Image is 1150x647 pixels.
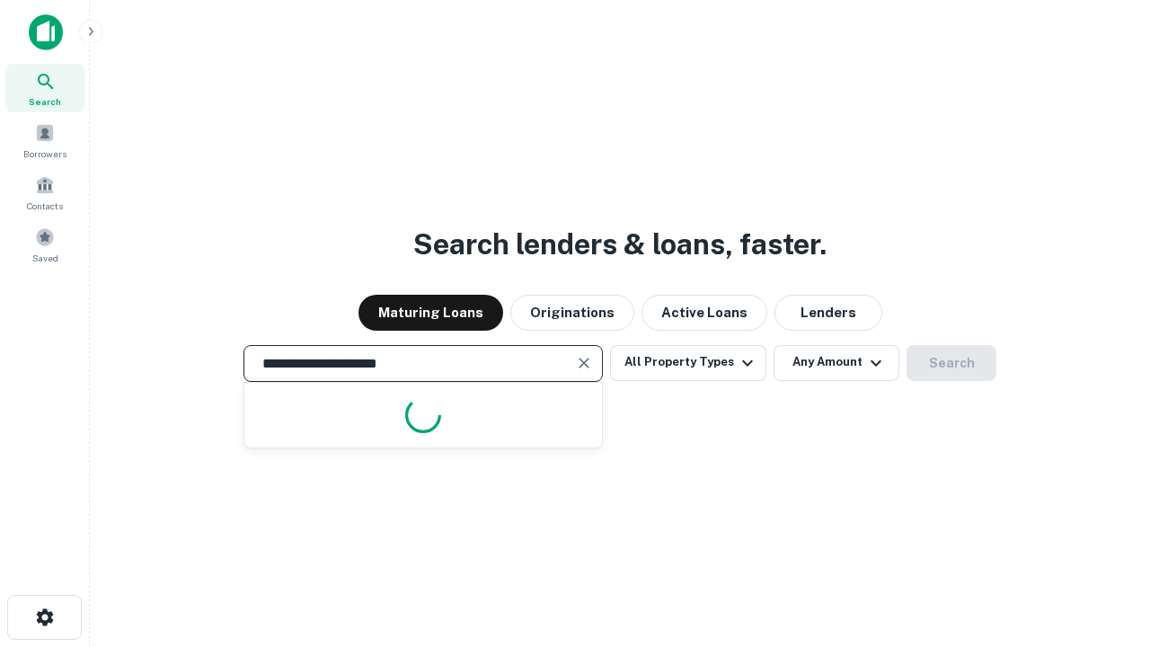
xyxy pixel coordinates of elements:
[29,94,61,109] span: Search
[358,295,503,331] button: Maturing Loans
[774,295,882,331] button: Lenders
[510,295,634,331] button: Originations
[413,223,827,266] h3: Search lenders & loans, faster.
[5,116,84,164] a: Borrowers
[1060,503,1150,589] iframe: Chat Widget
[29,14,63,50] img: capitalize-icon.png
[610,345,766,381] button: All Property Types
[571,350,597,376] button: Clear
[774,345,899,381] button: Any Amount
[641,295,767,331] button: Active Loans
[5,168,84,217] a: Contacts
[32,251,58,265] span: Saved
[27,199,63,213] span: Contacts
[5,220,84,269] a: Saved
[23,146,66,161] span: Borrowers
[5,64,84,112] a: Search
